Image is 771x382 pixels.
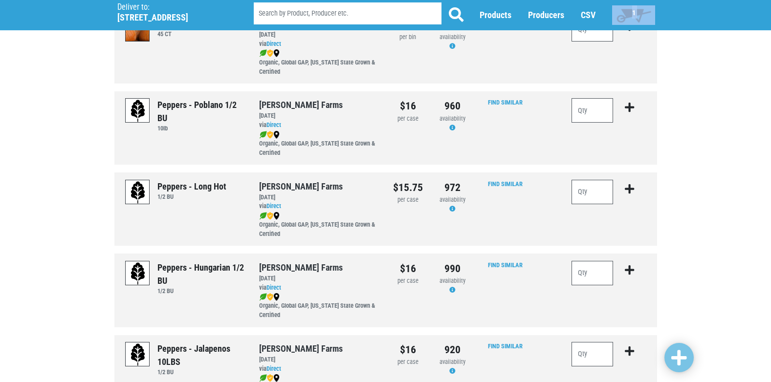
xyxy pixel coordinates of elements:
div: Peppers - Hungarian 1/2 BU [157,261,244,287]
img: safety-e55c860ca8c00a9c171001a62a92dabd.png [267,293,273,301]
img: safety-e55c860ca8c00a9c171001a62a92dabd.png [267,131,273,139]
img: placeholder-variety-43d6402dacf2d531de610a020419775a.svg [126,99,150,123]
input: Qty [572,180,614,204]
p: Deliver to: [117,2,229,12]
h6: 1/2 BU [157,287,244,295]
span: availability [440,196,465,203]
h6: 1/2 BU [157,368,244,376]
img: placeholder-variety-43d6402dacf2d531de610a020419775a.svg [126,261,150,286]
a: Producers [528,10,564,21]
div: per case [393,114,423,124]
img: map_marker-0e94453035b3232a4d21701695807de9.png [273,49,280,57]
img: map_marker-0e94453035b3232a4d21701695807de9.png [273,212,280,220]
input: Search by Product, Producer etc. [254,3,441,25]
a: [PERSON_NAME] Farms [259,100,343,110]
a: Direct [266,284,281,291]
span: 1 [632,9,636,17]
a: Direct [266,202,281,210]
span: availability [440,358,465,365]
img: map_marker-0e94453035b3232a4d21701695807de9.png [273,374,280,382]
img: leaf-e5c59151409436ccce96b2ca1b28e03c.png [259,374,267,382]
div: 990 [438,261,467,276]
img: map_marker-0e94453035b3232a4d21701695807de9.png [273,293,280,301]
div: $15.75 [393,180,423,195]
div: [DATE] [259,355,378,364]
h6: 10lb [157,125,244,132]
a: [PERSON_NAME] Farms [259,181,343,191]
input: Qty [572,261,614,285]
a: Find Similar [488,99,523,106]
img: safety-e55c860ca8c00a9c171001a62a92dabd.png [267,374,273,382]
input: Qty [572,342,614,366]
img: leaf-e5c59151409436ccce96b2ca1b28e03c.png [259,49,267,57]
div: 920 [438,342,467,358]
h6: 45 CT [157,30,232,38]
div: Peppers - Long Hot [157,180,226,193]
div: via [259,40,378,49]
div: Peppers - Poblano 1/2 BU [157,98,244,125]
img: leaf-e5c59151409436ccce96b2ca1b28e03c.png [259,212,267,220]
div: 960 [438,98,467,114]
img: leaf-e5c59151409436ccce96b2ca1b28e03c.png [259,131,267,139]
img: placeholder-variety-43d6402dacf2d531de610a020419775a.svg [126,180,150,205]
a: [PERSON_NAME] Farms [259,343,343,354]
a: Direct [266,365,281,372]
a: 1 [612,5,656,25]
a: CSV [581,10,595,21]
div: per case [393,358,423,367]
div: Organic, Global GAP, [US_STATE] State Grown & Certified [259,49,378,77]
img: safety-e55c860ca8c00a9c171001a62a92dabd.png [267,49,273,57]
div: 972 [438,180,467,195]
div: Organic, Global GAP, [US_STATE] State Grown & Certified [259,293,378,320]
img: placeholder-variety-43d6402dacf2d531de610a020419775a.svg [126,342,150,367]
a: Find Similar [488,261,523,269]
div: $16 [393,342,423,358]
input: Qty [572,98,614,123]
h5: [STREET_ADDRESS] [117,12,229,23]
div: Peppers - Jalapenos 10LBS [157,342,244,368]
a: Products [480,10,511,21]
div: Organic, Global GAP, [US_STATE] State Grown & Certified [259,211,378,239]
img: safety-e55c860ca8c00a9c171001a62a92dabd.png [267,212,273,220]
span: availability [440,33,465,41]
a: Find Similar [488,342,523,350]
a: Pumpkins - 45 ct Bin [126,25,150,34]
div: per case [393,276,423,286]
div: [DATE] [259,30,378,40]
h6: 1/2 BU [157,193,226,200]
div: per case [393,195,423,205]
div: $16 [393,98,423,114]
div: via [259,283,378,293]
a: Direct [266,121,281,128]
span: availability [440,115,465,122]
div: [DATE] [259,193,378,202]
div: [DATE] [259,111,378,121]
a: Find Similar [488,180,523,188]
div: Organic, Global GAP, [US_STATE] State Grown & Certified [259,130,378,158]
a: [PERSON_NAME] Farms [259,262,343,273]
div: [DATE] [259,274,378,283]
div: via [259,364,378,374]
img: leaf-e5c59151409436ccce96b2ca1b28e03c.png [259,293,267,301]
div: per bin [393,33,423,42]
div: via [259,121,378,130]
div: $16 [393,261,423,276]
a: Direct [266,40,281,47]
img: map_marker-0e94453035b3232a4d21701695807de9.png [273,131,280,139]
span: availability [440,277,465,284]
div: via [259,202,378,211]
